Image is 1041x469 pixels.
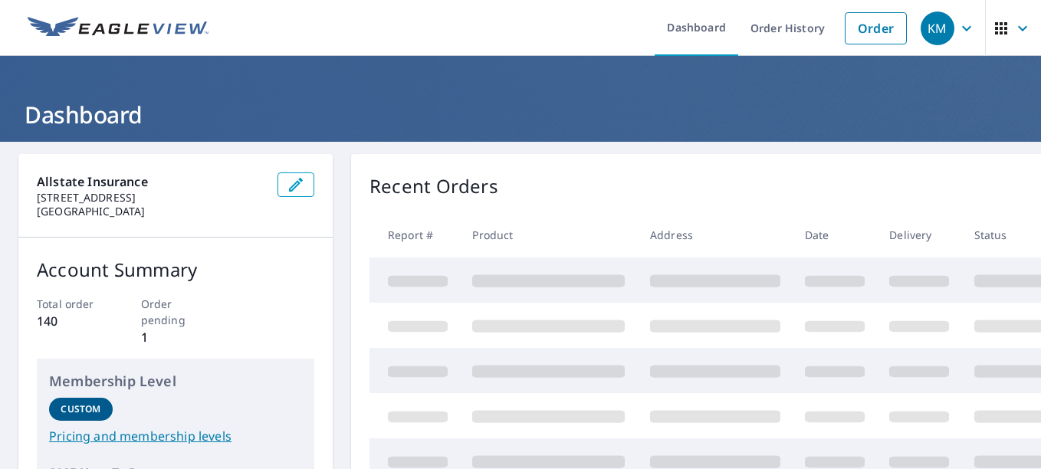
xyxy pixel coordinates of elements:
a: Order [845,12,907,44]
p: [GEOGRAPHIC_DATA] [37,205,265,218]
th: Product [460,212,637,257]
th: Address [638,212,793,257]
h1: Dashboard [18,99,1023,130]
th: Report # [369,212,460,257]
p: Total order [37,296,107,312]
p: Custom [61,402,100,416]
th: Delivery [877,212,961,257]
p: Membership Level [49,371,302,392]
p: Recent Orders [369,172,498,200]
p: Allstate Insurance [37,172,265,191]
div: KM [921,11,954,45]
p: [STREET_ADDRESS] [37,191,265,205]
p: 140 [37,312,107,330]
p: 1 [141,328,211,346]
th: Date [793,212,877,257]
p: Account Summary [37,256,314,284]
p: Order pending [141,296,211,328]
a: Pricing and membership levels [49,427,302,445]
img: EV Logo [28,17,209,40]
